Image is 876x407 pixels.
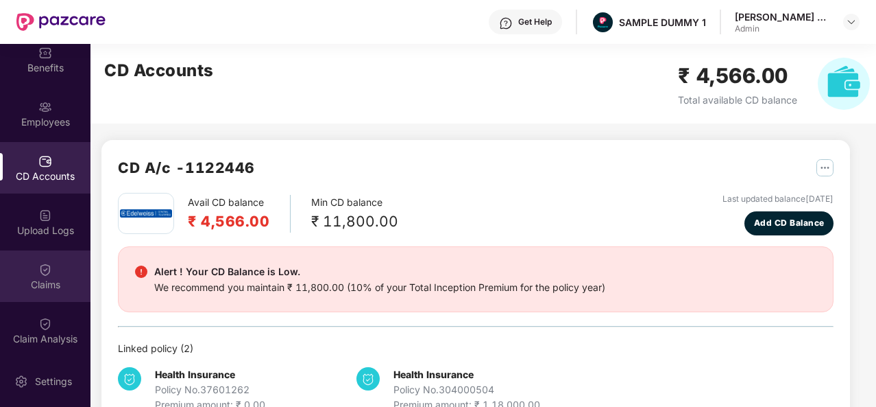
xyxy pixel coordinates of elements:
div: SAMPLE DUMMY 1 [619,16,706,29]
img: svg+xml;base64,PHN2ZyBpZD0iSGVscC0zMngzMiIgeG1sbnM9Imh0dHA6Ly93d3cudzMub3JnLzIwMDAvc3ZnIiB3aWR0aD... [499,16,513,30]
button: Add CD Balance [744,211,834,235]
img: New Pazcare Logo [16,13,106,31]
img: svg+xml;base64,PHN2ZyBpZD0iU2V0dGluZy0yMHgyMCIgeG1sbnM9Imh0dHA6Ly93d3cudzMub3JnLzIwMDAvc3ZnIiB3aW... [14,375,28,388]
img: edel.png [120,209,172,217]
b: Health Insurance [393,369,474,380]
img: svg+xml;base64,PHN2ZyBpZD0iRHJvcGRvd24tMzJ4MzIiIHhtbG5zPSJodHRwOi8vd3d3LnczLm9yZy8yMDAwL3N2ZyIgd2... [846,16,857,27]
span: Add CD Balance [754,217,825,230]
span: Total available CD balance [678,94,797,106]
img: svg+xml;base64,PHN2ZyBpZD0iRGFuZ2VyX2FsZXJ0IiBkYXRhLW5hbWU9IkRhbmdlciBhbGVydCIgeG1sbnM9Imh0dHA6Ly... [135,266,147,278]
img: svg+xml;base64,PHN2ZyB4bWxucz0iaHR0cDovL3d3dy53My5vcmcvMjAwMC9zdmciIHhtbG5zOnhsaW5rPSJodHRwOi8vd3... [818,58,870,110]
div: [PERSON_NAME] K S [735,10,831,23]
div: Settings [31,375,76,388]
div: We recommend you maintain ₹ 11,800.00 (10% of your Total Inception Premium for the policy year) [154,280,605,295]
img: svg+xml;base64,PHN2ZyBpZD0iRW1wbG95ZWVzIiB4bWxucz0iaHR0cDovL3d3dy53My5vcmcvMjAwMC9zdmciIHdpZHRoPS... [38,100,52,114]
div: Alert ! Your CD Balance is Low. [154,264,605,280]
img: Pazcare_Alternative_logo-01-01.png [593,12,613,32]
b: Health Insurance [155,369,235,380]
h2: ₹ 4,566.00 [678,60,797,92]
img: svg+xml;base64,PHN2ZyB4bWxucz0iaHR0cDovL3d3dy53My5vcmcvMjAwMC9zdmciIHdpZHRoPSIzNCIgaGVpZ2h0PSIzNC... [356,367,380,391]
div: Linked policy ( 2 ) [118,341,834,356]
img: svg+xml;base64,PHN2ZyBpZD0iQ2xhaW0iIHhtbG5zPSJodHRwOi8vd3d3LnczLm9yZy8yMDAwL3N2ZyIgd2lkdGg9IjIwIi... [38,317,52,331]
h2: ₹ 4,566.00 [188,210,269,233]
img: svg+xml;base64,PHN2ZyB4bWxucz0iaHR0cDovL3d3dy53My5vcmcvMjAwMC9zdmciIHdpZHRoPSIzNCIgaGVpZ2h0PSIzNC... [118,367,141,391]
h2: CD Accounts [104,58,214,84]
div: Policy No. 37601262 [155,382,265,397]
div: ₹ 11,800.00 [311,210,398,233]
img: svg+xml;base64,PHN2ZyBpZD0iQmVuZWZpdHMiIHhtbG5zPSJodHRwOi8vd3d3LnczLm9yZy8yMDAwL3N2ZyIgd2lkdGg9Ij... [38,46,52,60]
img: svg+xml;base64,PHN2ZyBpZD0iQ0RfQWNjb3VudHMiIGRhdGEtbmFtZT0iQ0QgQWNjb3VudHMiIHhtbG5zPSJodHRwOi8vd3... [38,154,52,168]
div: Avail CD balance [188,195,291,233]
div: Get Help [518,16,552,27]
img: svg+xml;base64,PHN2ZyBpZD0iVXBsb2FkX0xvZ3MiIGRhdGEtbmFtZT0iVXBsb2FkIExvZ3MiIHhtbG5zPSJodHRwOi8vd3... [38,209,52,222]
div: Min CD balance [311,195,398,233]
img: svg+xml;base64,PHN2ZyB4bWxucz0iaHR0cDovL3d3dy53My5vcmcvMjAwMC9zdmciIHdpZHRoPSIyNSIgaGVpZ2h0PSIyNS... [816,159,834,176]
div: Admin [735,23,831,34]
h2: CD A/c - 1122446 [118,156,255,179]
div: Policy No. 304000504 [393,382,540,397]
img: svg+xml;base64,PHN2ZyBpZD0iQ2xhaW0iIHhtbG5zPSJodHRwOi8vd3d3LnczLm9yZy8yMDAwL3N2ZyIgd2lkdGg9IjIwIi... [38,263,52,277]
div: Last updated balance [DATE] [722,193,834,206]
